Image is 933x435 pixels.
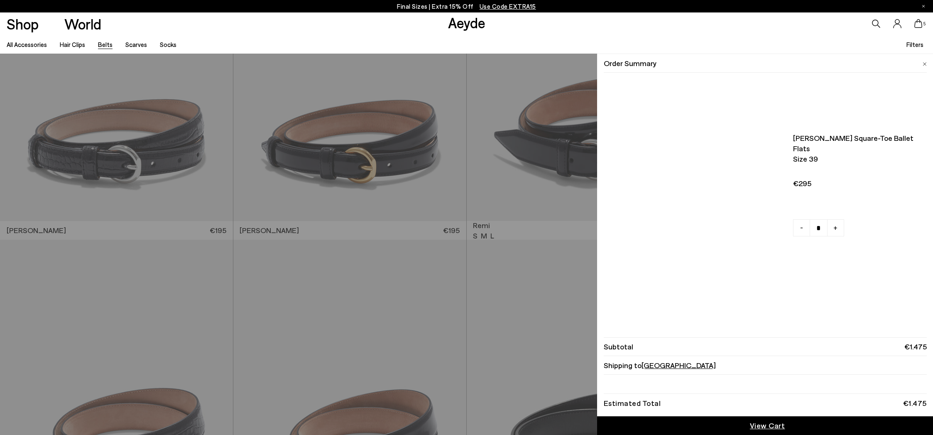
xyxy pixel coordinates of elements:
a: - [793,219,810,236]
a: Shop [7,17,39,31]
span: [PERSON_NAME] square-toe ballet flats [793,133,920,154]
a: Scarves [125,41,147,48]
span: Filters [906,41,923,48]
a: View Cart [597,416,933,435]
span: Shipping to [604,360,716,371]
span: €1.475 [904,342,927,352]
span: Navigate to /collections/ss25-final-sizes [480,2,536,10]
a: Belts [98,41,113,48]
a: Hair Clips [60,41,85,48]
span: Size 39 [793,154,920,164]
span: View Cart [750,420,785,431]
div: €1.475 [903,400,927,406]
a: World [64,17,101,31]
a: Aeyde [448,14,485,31]
a: + [827,219,844,236]
img: AEYDE-BETTY-NAPPA-LEATHER-PORT-1_4f229d74-4828-4ef9-a3f2-d1be84ae34f0_900x.jpg [604,73,765,297]
div: Estimated Total [604,400,661,406]
span: [GEOGRAPHIC_DATA] [642,361,716,370]
span: €295 [793,178,920,189]
span: - [800,222,803,233]
span: Order Summary [604,58,656,69]
a: All accessories [7,41,47,48]
span: + [833,222,837,233]
li: Subtotal [604,337,927,356]
a: Socks [160,41,176,48]
p: Final Sizes | Extra 15% Off [397,1,536,12]
a: 5 [914,19,923,28]
span: 5 [923,22,927,26]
